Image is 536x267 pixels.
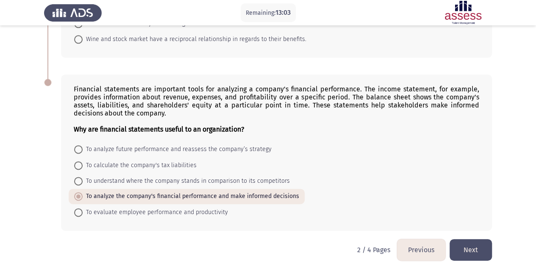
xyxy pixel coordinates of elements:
button: load previous page [397,239,445,261]
span: To calculate the company's tax liabilities [83,160,197,171]
b: Why are financial statements useful to an organization? [74,125,244,133]
p: 2 / 4 Pages [357,246,390,254]
span: To analyze future performance and reassess the company’s strategy [83,144,272,154]
p: Remaining: [246,8,291,18]
span: Wine and stock market have a reciprocal relationship in regards to their benefits. [83,34,306,44]
img: Assess Talent Management logo [44,1,102,25]
span: To evaluate employee performance and productivity [83,207,228,217]
img: Assessment logo of ASSESS English Language Assessment (3 Module) (Ad - IB) [434,1,492,25]
span: To analyze the company's financial performance and make informed decisions [83,191,299,201]
span: 13:03 [275,8,291,17]
button: load next page [450,239,492,261]
div: Financial statements are important tools for analyzing a company's financial performance. The inc... [74,85,479,133]
span: To understand where the company stands in comparison to its competitors [83,176,290,186]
